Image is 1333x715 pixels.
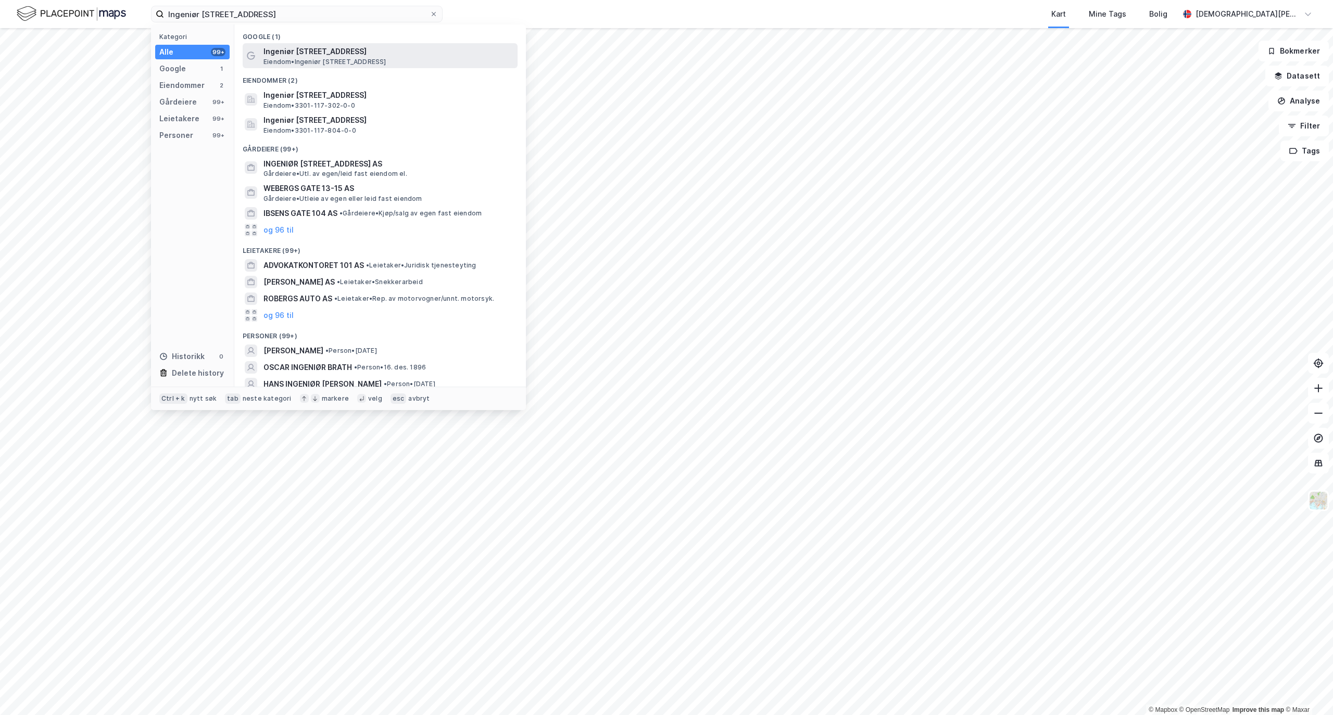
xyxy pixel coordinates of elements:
span: • [384,380,387,388]
span: • [366,261,369,269]
span: Gårdeiere • Utl. av egen/leid fast eiendom el. [263,170,407,178]
div: Kontrollprogram for chat [1281,665,1333,715]
div: neste kategori [243,394,292,403]
span: HANS INGENIØR [PERSON_NAME] [263,378,382,390]
div: Eiendommer (2) [234,68,526,87]
span: ADVOKATKONTORET 101 AS [263,259,364,272]
span: WEBERGS GATE 13-15 AS [263,182,513,195]
div: 99+ [211,98,225,106]
span: Ingeniør [STREET_ADDRESS] [263,89,513,101]
div: tab [225,393,241,404]
a: OpenStreetMap [1179,706,1230,713]
div: Personer (99+) [234,324,526,342]
div: Eiendommer [159,79,205,92]
span: Eiendom • 3301-117-302-0-0 [263,101,355,110]
div: Gårdeiere (99+) [234,137,526,156]
span: Ingeniør [STREET_ADDRESS] [263,114,513,126]
input: Søk på adresse, matrikkel, gårdeiere, leietakere eller personer [164,6,430,22]
div: Leietakere [159,112,199,125]
div: Leietakere (99+) [234,238,526,257]
span: Ingeniør [STREET_ADDRESS] [263,45,513,58]
span: Leietaker • Snekkerarbeid [337,278,423,286]
div: Ctrl + k [159,393,187,404]
div: Google (1) [234,24,526,43]
button: Datasett [1265,66,1329,86]
div: 2 [217,81,225,90]
button: Bokmerker [1259,41,1329,61]
div: velg [368,394,382,403]
div: Personer [159,129,193,142]
span: [PERSON_NAME] [263,344,323,357]
img: logo.f888ab2527a4732fd821a326f86c7f29.svg [17,5,126,23]
span: Person • [DATE] [384,380,435,388]
div: 99+ [211,48,225,56]
span: Leietaker • Juridisk tjenesteyting [366,261,476,270]
div: Kategori [159,33,230,41]
div: Bolig [1149,8,1167,20]
span: Gårdeiere • Kjøp/salg av egen fast eiendom [339,209,482,218]
span: • [334,295,337,302]
div: Alle [159,46,173,58]
iframe: Chat Widget [1281,665,1333,715]
button: Tags [1280,141,1329,161]
a: Improve this map [1233,706,1284,713]
span: ROBERGS AUTO AS [263,292,332,305]
div: markere [322,394,349,403]
div: 99+ [211,114,225,123]
div: avbryt [408,394,430,403]
span: Gårdeiere • Utleie av egen eller leid fast eiendom [263,195,422,203]
span: OSCAR INGENIØR BRATH [263,361,352,374]
div: Google [159,62,186,75]
button: og 96 til [263,309,294,322]
span: Person • 16. des. 1896 [354,363,426,372]
button: Filter [1279,116,1329,136]
span: INGENIØR [STREET_ADDRESS] AS [263,158,513,170]
div: Gårdeiere [159,96,197,108]
span: • [325,347,329,354]
div: Historikk [159,350,205,363]
span: • [339,209,343,217]
span: • [337,278,340,286]
span: • [354,363,357,371]
div: Delete history [172,367,224,379]
span: Eiendom • Ingeniør [STREET_ADDRESS] [263,58,386,66]
div: Kart [1051,8,1066,20]
a: Mapbox [1149,706,1177,713]
div: 1 [217,65,225,73]
span: Eiendom • 3301-117-804-0-0 [263,126,356,135]
div: esc [391,393,407,404]
span: [PERSON_NAME] AS [263,276,335,288]
div: [DEMOGRAPHIC_DATA][PERSON_NAME] [1196,8,1300,20]
div: 0 [217,352,225,361]
span: Person • [DATE] [325,347,377,355]
img: Z [1309,491,1328,510]
span: Leietaker • Rep. av motorvogner/unnt. motorsyk. [334,295,494,303]
span: IBSENS GATE 104 AS [263,207,337,220]
div: nytt søk [190,394,217,403]
div: 99+ [211,131,225,139]
button: og 96 til [263,224,294,236]
div: Mine Tags [1089,8,1126,20]
button: Analyse [1268,91,1329,111]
